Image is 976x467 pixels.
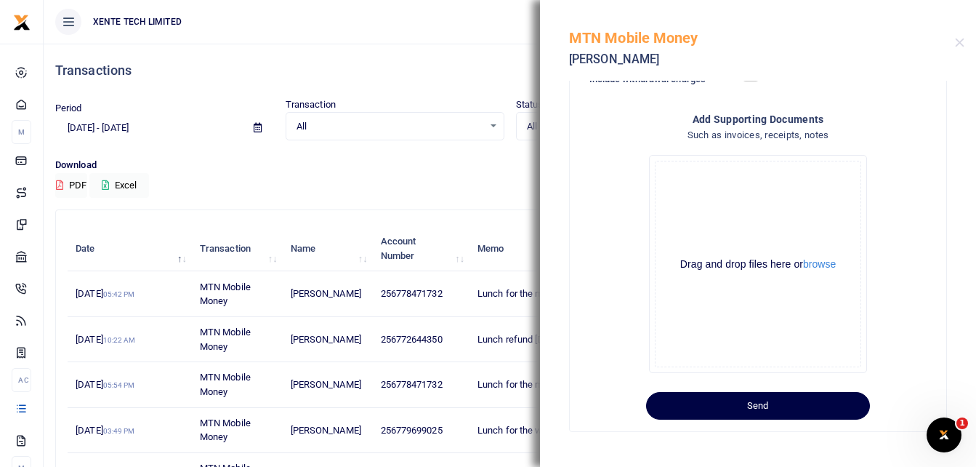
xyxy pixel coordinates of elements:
span: Lunch refund [DATE] [477,334,562,345]
small: 05:42 PM [103,290,135,298]
span: 1 [956,418,968,429]
li: M [12,120,31,144]
small: 03:49 PM [103,427,135,435]
span: MTN Mobile Money [200,372,251,397]
th: Memo: activate to sort column ascending [469,226,632,271]
th: Date: activate to sort column descending [68,226,192,271]
span: Lunch for the month of [DATE] [477,288,602,299]
span: Lunch for the month of [DATE] [477,379,602,390]
span: MTN Mobile Money [200,282,251,307]
span: Lunch for the week [477,425,558,436]
button: Close [955,38,964,47]
span: All [297,119,483,134]
span: [PERSON_NAME] [291,379,361,390]
span: MTN Mobile Money [200,327,251,352]
span: 256779699025 [381,425,443,436]
li: Ac [12,368,31,392]
label: Status [516,97,544,112]
button: Excel [89,173,149,198]
small: 05:54 PM [103,381,135,389]
h5: [PERSON_NAME] [569,52,955,67]
th: Name: activate to sort column ascending [282,226,372,271]
label: Transaction [286,97,336,112]
button: browse [803,259,836,269]
button: Send [646,392,870,420]
span: All [527,119,714,134]
img: logo-small [13,14,31,31]
span: [DATE] [76,334,135,345]
div: File Uploader [649,155,867,373]
span: XENTE TECH LIMITED [87,15,187,28]
span: [PERSON_NAME] [291,288,361,299]
span: 256778471732 [381,288,443,299]
iframe: Intercom live chat [927,418,961,452]
span: 256772644350 [381,334,443,345]
p: Download [55,158,964,173]
h4: Transactions [55,63,964,79]
h5: MTN Mobile Money [569,29,955,47]
span: [DATE] [76,379,134,390]
th: Transaction: activate to sort column ascending [192,226,283,271]
th: Account Number: activate to sort column ascending [372,226,469,271]
span: MTN Mobile Money [200,418,251,443]
span: [DATE] [76,425,134,436]
span: [PERSON_NAME] [291,425,361,436]
input: select period [55,116,242,140]
h4: Add supporting Documents [587,111,929,127]
span: [DATE] [76,288,134,299]
span: 256778471732 [381,379,443,390]
small: 10:22 AM [103,336,136,344]
div: Drag and drop files here or [656,258,860,271]
a: logo-small logo-large logo-large [13,16,31,27]
button: PDF [55,173,87,198]
span: [PERSON_NAME] [291,334,361,345]
label: Period [55,101,82,116]
h4: Such as invoices, receipts, notes [587,127,929,143]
